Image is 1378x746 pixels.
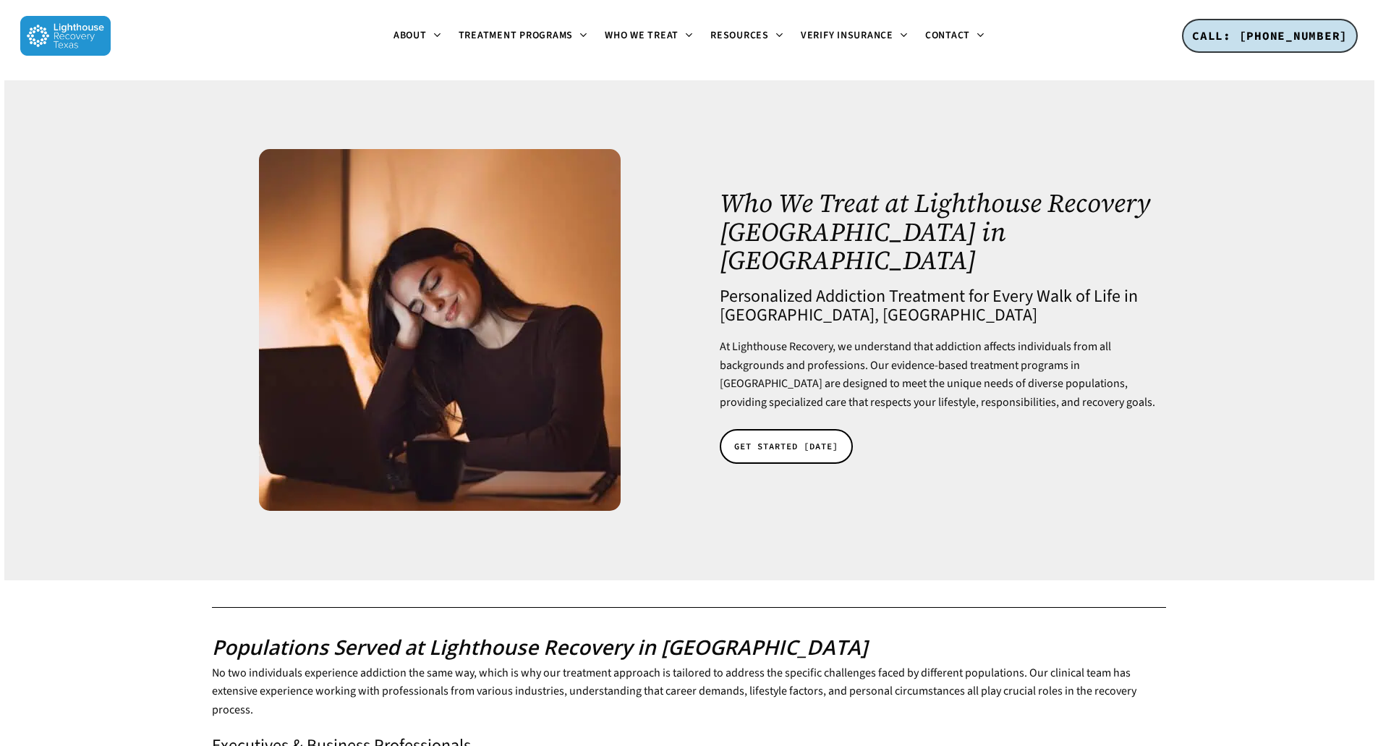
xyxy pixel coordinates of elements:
span: At Lighthouse Recovery, we understand that addiction affects individuals from all backgrounds and... [720,339,1155,410]
span: Contact [925,28,970,43]
span: Who We Treat [605,28,679,43]
span: CALL: [PHONE_NUMBER] [1192,28,1348,43]
b: Populations Served at Lighthouse Recovery in [GEOGRAPHIC_DATA] [212,633,867,661]
img: Tired woman massaging temples, suffering from headache after computer work, sitting at desk with ... [259,149,621,511]
span: Verify Insurance [801,28,893,43]
span: Resources [710,28,769,43]
a: Contact [916,30,993,42]
a: CALL: [PHONE_NUMBER] [1182,19,1358,54]
h4: Personalized Addiction Treatment for Every Walk of Life in [GEOGRAPHIC_DATA], [GEOGRAPHIC_DATA] [720,287,1157,325]
a: Verify Insurance [792,30,916,42]
a: GET STARTED [DATE] [720,429,853,464]
span: GET STARTED [DATE] [734,439,838,454]
img: Lighthouse Recovery Texas [20,16,111,56]
span: About [394,28,427,43]
a: Resources [702,30,792,42]
a: Treatment Programs [450,30,597,42]
span: Treatment Programs [459,28,574,43]
a: About [385,30,450,42]
h1: Who We Treat at Lighthouse Recovery [GEOGRAPHIC_DATA] in [GEOGRAPHIC_DATA] [720,189,1157,275]
a: Who We Treat [596,30,702,42]
span: No two individuals experience addiction the same way, which is why our treatment approach is tail... [212,665,1136,718]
